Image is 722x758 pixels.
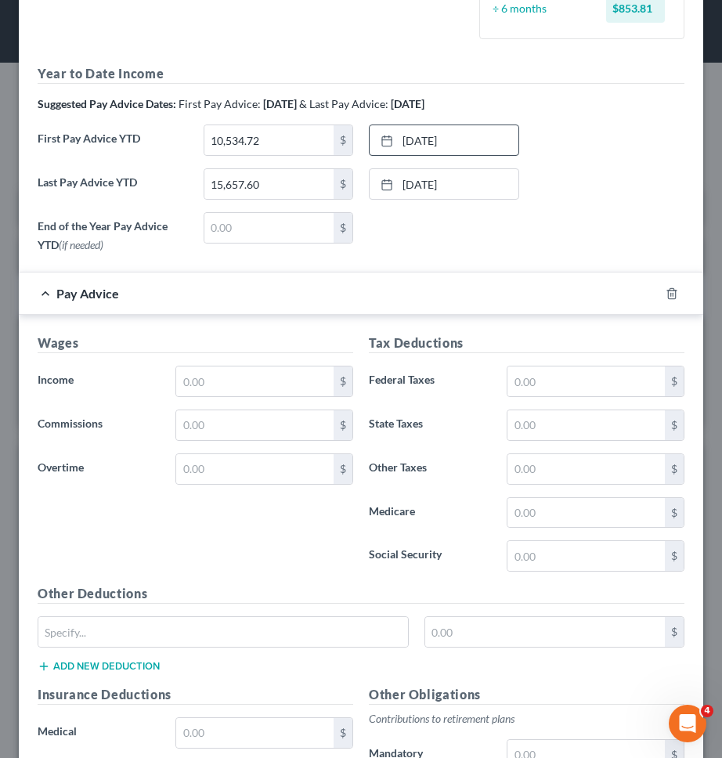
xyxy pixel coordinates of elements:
label: Social Security [361,540,499,572]
input: 0.00 [204,125,334,155]
button: Add new deduction [38,660,160,673]
span: & Last Pay Advice: [299,97,388,110]
h5: Tax Deductions [369,334,684,353]
label: Medicare [361,497,499,529]
input: 0.00 [507,410,665,440]
strong: [DATE] [263,97,297,110]
label: Other Taxes [361,453,499,485]
input: 0.00 [507,541,665,571]
input: 0.00 [204,169,334,199]
a: [DATE] [370,169,518,199]
h5: Insurance Deductions [38,685,353,705]
h5: Wages [38,334,353,353]
div: $ [334,454,352,484]
div: $ [334,125,352,155]
div: $ [665,454,684,484]
label: Medical [30,717,168,749]
div: $ [665,617,684,647]
span: First Pay Advice: [179,97,261,110]
input: 0.00 [507,454,665,484]
div: ÷ 6 months [485,1,598,16]
div: $ [334,366,352,396]
div: $ [334,169,352,199]
label: First Pay Advice YTD [30,125,196,168]
input: 0.00 [507,498,665,528]
span: Pay Advice [56,286,119,301]
label: State Taxes [361,410,499,441]
strong: Suggested Pay Advice Dates: [38,97,176,110]
span: 4 [701,705,713,717]
div: $ [665,410,684,440]
div: $ [665,541,684,571]
span: Income [38,373,74,386]
label: Overtime [30,453,168,485]
label: Commissions [30,410,168,441]
h5: Year to Date Income [38,64,684,84]
input: 0.00 [176,366,334,396]
input: 0.00 [507,366,665,396]
input: 0.00 [425,617,666,647]
span: (if needed) [59,238,103,251]
label: End of the Year Pay Advice YTD [30,212,196,259]
input: 0.00 [176,410,334,440]
input: 0.00 [176,718,334,748]
div: $ [334,410,352,440]
strong: [DATE] [391,97,424,110]
input: Specify... [38,617,408,647]
p: Contributions to retirement plans [369,711,684,727]
h5: Other Obligations [369,685,684,705]
label: Federal Taxes [361,366,499,397]
div: $ [665,366,684,396]
input: 0.00 [204,213,334,243]
div: $ [334,213,352,243]
h5: Other Deductions [38,584,684,604]
input: 0.00 [176,454,334,484]
label: Last Pay Advice YTD [30,168,196,212]
div: $ [665,498,684,528]
div: $ [334,718,352,748]
iframe: Intercom live chat [669,705,706,742]
a: [DATE] [370,125,518,155]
